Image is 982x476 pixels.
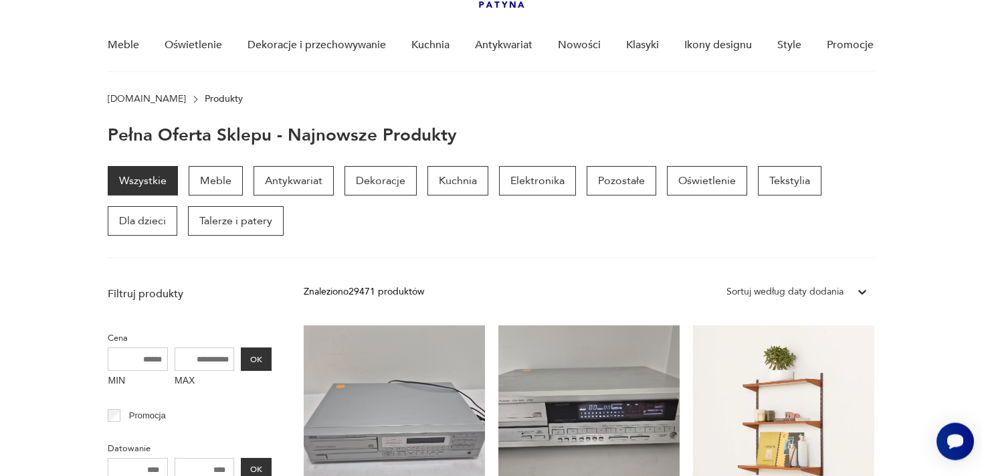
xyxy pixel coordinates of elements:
a: Meble [189,166,243,195]
p: Filtruj produkty [108,287,272,301]
a: Talerze i patery [188,206,284,236]
label: MAX [175,371,235,392]
a: Kuchnia [411,19,450,71]
label: MIN [108,371,168,392]
div: Znaleziono 29471 produktów [304,285,424,299]
a: Antykwariat [475,19,532,71]
a: Style [777,19,801,71]
a: Kuchnia [427,166,488,195]
a: Dekoracje i przechowywanie [248,19,386,71]
a: Promocje [827,19,874,71]
a: Antykwariat [254,166,334,195]
p: Datowanie [108,441,272,456]
a: Dla dzieci [108,206,177,236]
button: OK [241,347,272,371]
a: Klasyki [626,19,659,71]
p: Produkty [205,94,243,104]
div: Sortuj według daty dodania [726,285,844,299]
h1: Pełna oferta sklepu - najnowsze produkty [108,126,457,145]
p: Cena [108,331,272,345]
a: Ikony designu [684,19,752,71]
a: [DOMAIN_NAME] [108,94,186,104]
a: Tekstylia [758,166,821,195]
a: Dekoracje [345,166,417,195]
p: Promocja [129,408,166,423]
a: Wszystkie [108,166,178,195]
a: Pozostałe [587,166,656,195]
a: Meble [108,19,139,71]
a: Oświetlenie [667,166,747,195]
iframe: Smartsupp widget button [937,422,974,460]
a: Nowości [558,19,601,71]
a: Elektronika [499,166,576,195]
a: Oświetlenie [165,19,222,71]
